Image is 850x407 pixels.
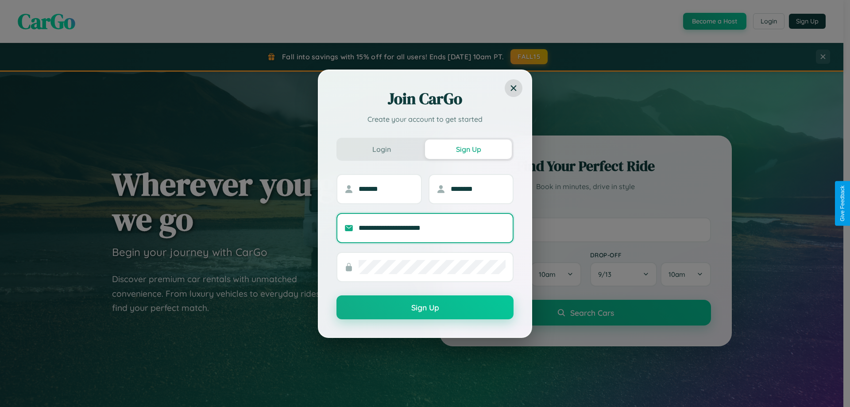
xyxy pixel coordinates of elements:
h2: Join CarGo [336,88,514,109]
button: Sign Up [336,295,514,319]
button: Login [338,140,425,159]
button: Sign Up [425,140,512,159]
p: Create your account to get started [336,114,514,124]
div: Give Feedback [839,186,846,221]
